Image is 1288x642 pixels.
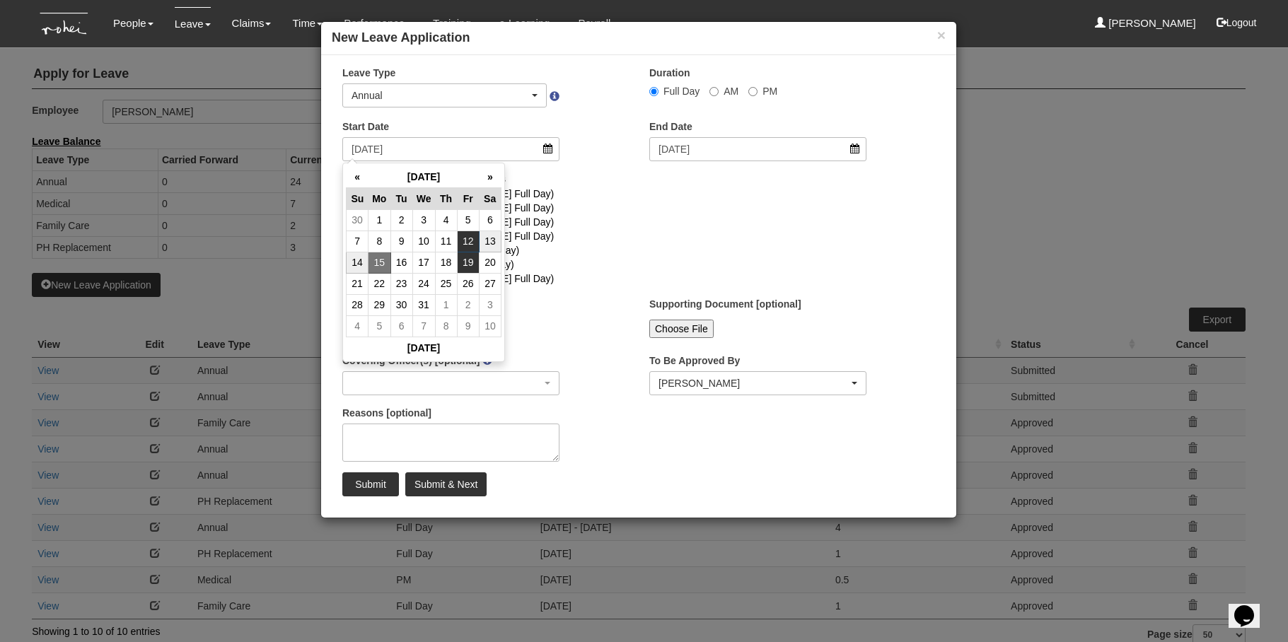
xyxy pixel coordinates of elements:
[412,294,435,315] td: 31
[649,119,692,134] label: End Date
[369,294,390,315] td: 29
[457,209,479,230] td: 5
[435,273,457,294] td: 25
[649,371,866,395] button: Evelyn Lim
[405,472,487,496] input: Submit & Next
[369,315,390,337] td: 5
[457,187,479,209] th: Fr
[353,229,924,243] li: [PERSON_NAME] ([DATE] - [DATE] Full Day)
[342,119,389,134] label: Start Date
[435,209,457,230] td: 4
[457,252,479,273] td: 19
[658,376,849,390] div: [PERSON_NAME]
[435,315,457,337] td: 8
[479,273,501,294] td: 27
[412,230,435,252] td: 10
[457,315,479,337] td: 9
[347,273,369,294] td: 21
[353,272,924,286] li: [PERSON_NAME] ([DATE] - [DATE] Full Day)
[347,187,369,209] th: Su
[412,209,435,230] td: 3
[937,28,946,42] button: ×
[342,83,547,107] button: Annual
[649,137,866,161] input: d/m/yyyy
[342,66,395,80] label: Leave Type
[347,252,369,273] td: 14
[342,472,399,496] input: Submit
[369,252,390,273] td: 15
[353,257,924,272] li: [PERSON_NAME] ([DATE] Full Day)
[435,294,457,315] td: 1
[390,273,412,294] td: 23
[390,187,412,209] th: Tu
[342,406,431,420] label: Reasons [optional]
[369,209,390,230] td: 1
[479,166,501,188] th: »
[479,252,501,273] td: 20
[435,230,457,252] td: 11
[649,320,714,338] input: Choose File
[369,273,390,294] td: 22
[390,230,412,252] td: 9
[342,137,559,161] input: d/m/yyyy
[347,315,369,337] td: 4
[479,294,501,315] td: 3
[353,201,924,215] li: [PERSON_NAME] ([DATE] - [DATE] Full Day)
[435,187,457,209] th: Th
[412,187,435,209] th: We
[390,315,412,337] td: 6
[347,294,369,315] td: 28
[347,209,369,230] td: 30
[390,294,412,315] td: 30
[663,86,700,97] span: Full Day
[649,297,801,311] label: Supporting Document [optional]
[332,30,470,45] b: New Leave Application
[353,215,924,229] li: [PERSON_NAME] ([DATE] - [DATE] Full Day)
[457,230,479,252] td: 12
[457,294,479,315] td: 2
[390,252,412,273] td: 16
[352,88,529,103] div: Annual
[347,337,501,358] th: [DATE]
[1229,585,1274,628] iframe: chat widget
[353,187,924,201] li: [PERSON_NAME] ([DATE] - [DATE] Full Day)
[347,230,369,252] td: 7
[479,209,501,230] td: 6
[435,252,457,273] td: 18
[649,66,690,80] label: Duration
[353,243,924,257] li: Pem Zimik ([DATE] - [DATE] Full Day)
[390,209,412,230] td: 2
[649,354,740,368] label: To Be Approved By
[479,230,501,252] td: 13
[479,187,501,209] th: Sa
[762,86,777,97] span: PM
[479,315,501,337] td: 10
[724,86,738,97] span: AM
[369,187,390,209] th: Mo
[347,166,369,188] th: «
[369,166,480,188] th: [DATE]
[369,230,390,252] td: 8
[412,252,435,273] td: 17
[412,273,435,294] td: 24
[412,315,435,337] td: 7
[457,273,479,294] td: 26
